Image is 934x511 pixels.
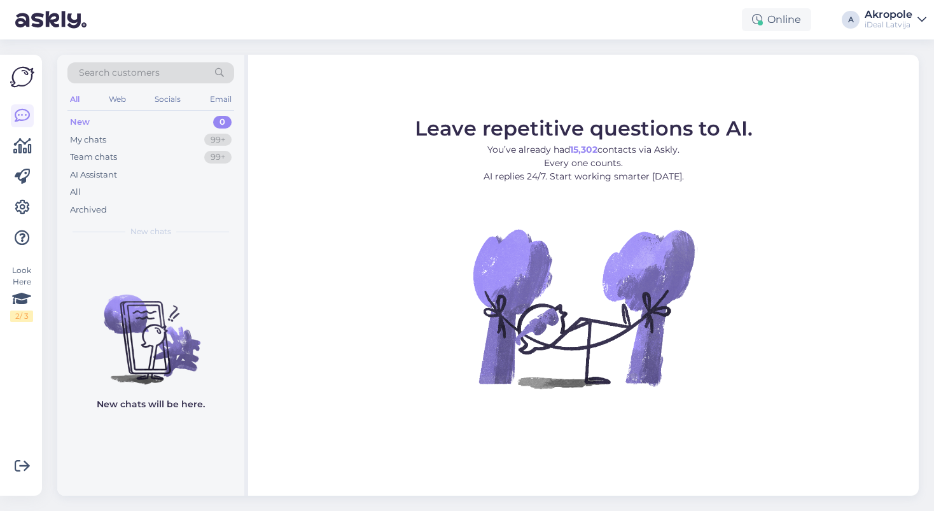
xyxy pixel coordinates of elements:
[70,151,117,164] div: Team chats
[570,144,597,155] b: 15,302
[57,272,244,386] img: No chats
[469,193,698,423] img: No Chat active
[70,204,107,216] div: Archived
[70,169,117,181] div: AI Assistant
[79,66,160,80] span: Search customers
[70,116,90,129] div: New
[70,134,106,146] div: My chats
[415,116,753,141] span: Leave repetitive questions to AI.
[10,65,34,89] img: Askly Logo
[204,134,232,146] div: 99+
[204,151,232,164] div: 99+
[152,91,183,108] div: Socials
[130,226,171,237] span: New chats
[70,186,81,199] div: All
[106,91,129,108] div: Web
[207,91,234,108] div: Email
[865,10,912,20] div: Akropole
[742,8,811,31] div: Online
[842,11,860,29] div: A
[67,91,82,108] div: All
[865,20,912,30] div: iDeal Latvija
[10,265,33,322] div: Look Here
[415,143,753,183] p: You’ve already had contacts via Askly. Every one counts. AI replies 24/7. Start working smarter [...
[213,116,232,129] div: 0
[865,10,926,30] a: AkropoleiDeal Latvija
[97,398,205,411] p: New chats will be here.
[10,311,33,322] div: 2 / 3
